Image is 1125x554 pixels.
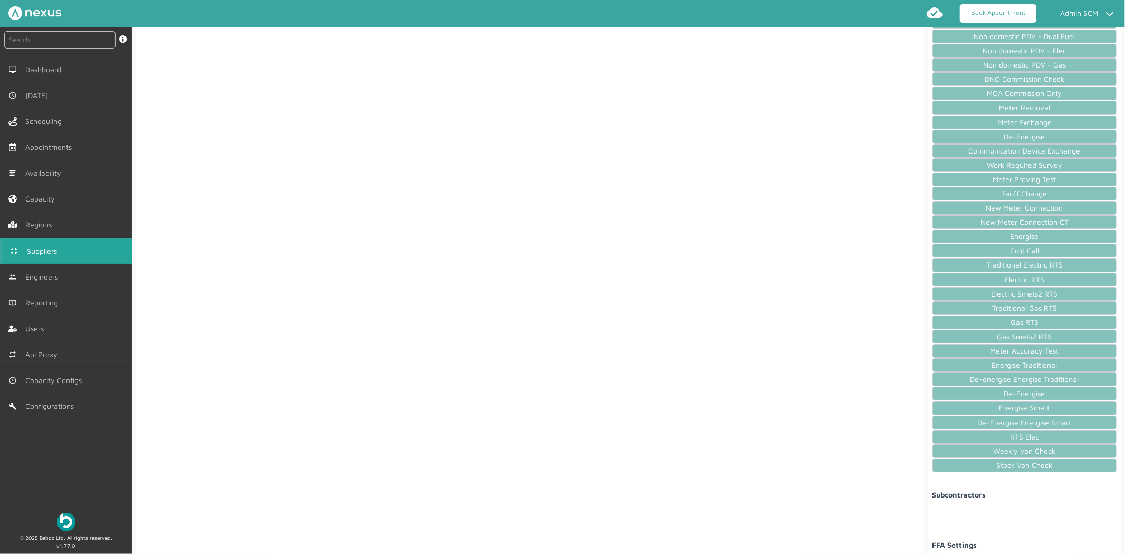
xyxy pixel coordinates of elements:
span: Dashboard [25,65,65,74]
div: Non domestic PDV - Dual Fuel [932,30,1117,43]
span: Availability [25,169,65,177]
span: Capacity [25,195,59,203]
img: md-desktop.svg [8,65,17,74]
div: De-Energise [932,387,1117,400]
h4: Subcontractors [932,491,1117,499]
div: Energise Smart [932,401,1117,415]
img: md-cloud-done.svg [926,4,943,21]
div: Non domestic PDV - Gas [932,58,1117,72]
span: Users [25,324,48,333]
div: Meter Removal [932,101,1117,114]
img: Beboc Logo [57,513,75,531]
a: Book Appointment [960,4,1036,23]
div: New Meter Connection CT [932,215,1117,229]
img: regions.left-menu.svg [8,221,17,229]
div: RTS Elec [932,430,1117,444]
span: Engineers [25,273,62,281]
div: Traditional Electric RTS [932,258,1117,272]
input: Search by: Ref, PostCode, MPAN, MPRN, Account, Customer [4,31,116,49]
div: Cold Call [932,244,1117,257]
img: capacity-left-menu.svg [8,195,17,203]
img: md-contract.svg [10,247,18,255]
img: md-time.svg [8,376,17,385]
div: Tariff Change [932,187,1117,200]
img: md-time.svg [8,91,17,100]
span: Reporting [25,299,62,307]
span: Capacity Configs [25,376,86,385]
div: Meter Accuracy Test [932,344,1117,358]
div: Electric RTS [932,273,1117,286]
div: Weekly Van Check [932,444,1117,458]
span: Appointments [25,143,76,151]
img: md-book.svg [8,299,17,307]
div: De-energise Energise Traditional [932,372,1117,386]
div: New Meter Connection [932,201,1117,215]
img: md-people.svg [8,273,17,281]
img: md-repeat.svg [8,350,17,359]
div: De-Energise Energise Smart [932,416,1117,429]
div: De-Energise [932,130,1117,144]
span: [DATE] [25,91,52,100]
div: Stock Van Check [932,459,1117,472]
div: Gas Smets2 RTS [932,330,1117,343]
div: Energise [932,230,1117,243]
img: appointments-left-menu.svg [8,143,17,151]
span: Suppliers [27,247,61,255]
div: Electric Smets2 RTS [932,287,1117,301]
span: Configurations [25,402,78,410]
img: scheduling-left-menu.svg [8,117,17,126]
div: Traditional Gas RTS [932,301,1117,315]
img: user-left-menu.svg [8,324,17,333]
span: Scheduling [25,117,66,126]
div: Meter Exchange [932,116,1117,129]
img: Nexus [8,6,61,20]
div: Work Required Survey [932,158,1117,172]
img: md-list.svg [8,169,17,177]
span: Regions [25,221,56,229]
div: MOA Commission Only [932,87,1117,100]
div: Gas RTS [932,316,1117,329]
img: md-build.svg [8,402,17,410]
div: Meter Proving Test [932,173,1117,186]
h4: FFA Settings [932,541,1117,549]
div: Energise Traditional [932,358,1117,372]
div: Communication Device Exchange [932,144,1117,158]
div: DNO Commission Check [932,72,1117,86]
div: Non domestic PDV - Elec [932,44,1117,58]
span: Api Proxy [25,350,62,359]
